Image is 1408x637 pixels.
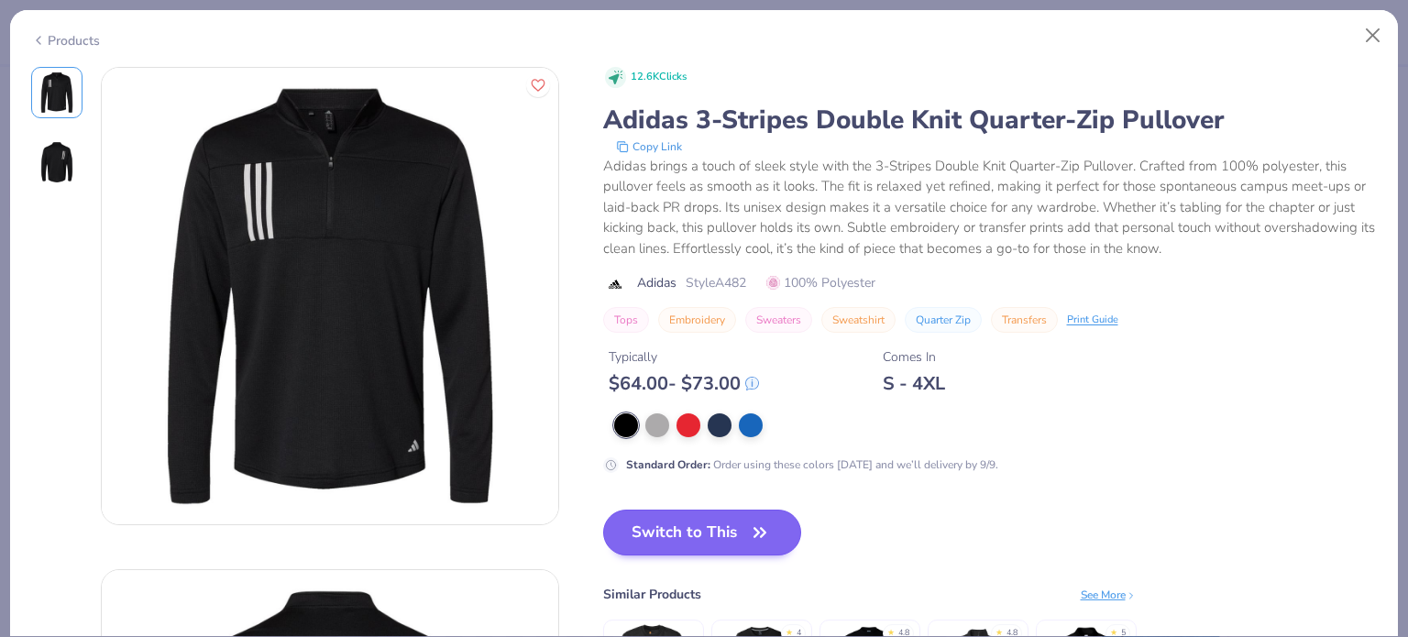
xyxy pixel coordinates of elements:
button: Transfers [991,307,1058,333]
button: Switch to This [603,510,802,555]
div: Products [31,31,100,50]
div: ★ [786,627,793,634]
div: Typically [609,347,759,367]
div: $ 64.00 - $ 73.00 [609,372,759,395]
strong: Standard Order : [626,457,710,472]
div: Comes In [883,347,945,367]
div: See More [1081,587,1137,603]
div: ★ [1110,627,1117,634]
span: 12.6K Clicks [631,70,687,85]
button: Tops [603,307,649,333]
img: Front [35,71,79,115]
div: ★ [887,627,895,634]
span: 100% Polyester [766,273,875,292]
img: brand logo [603,277,628,291]
button: Like [526,73,550,97]
button: Sweatshirt [821,307,896,333]
img: Front [102,68,558,524]
span: Style A482 [686,273,746,292]
button: Embroidery [658,307,736,333]
div: Order using these colors [DATE] and we’ll delivery by 9/9. [626,456,998,473]
div: S - 4XL [883,372,945,395]
img: Back [35,140,79,184]
div: Print Guide [1067,313,1118,328]
button: copy to clipboard [610,137,687,156]
div: Similar Products [603,585,701,604]
div: Adidas brings a touch of sleek style with the 3-Stripes Double Knit Quarter-Zip Pullover. Crafted... [603,156,1378,259]
span: Adidas [637,273,676,292]
div: ★ [995,627,1003,634]
button: Sweaters [745,307,812,333]
div: Adidas 3-Stripes Double Knit Quarter-Zip Pullover [603,103,1378,137]
button: Quarter Zip [905,307,982,333]
button: Close [1356,18,1391,53]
